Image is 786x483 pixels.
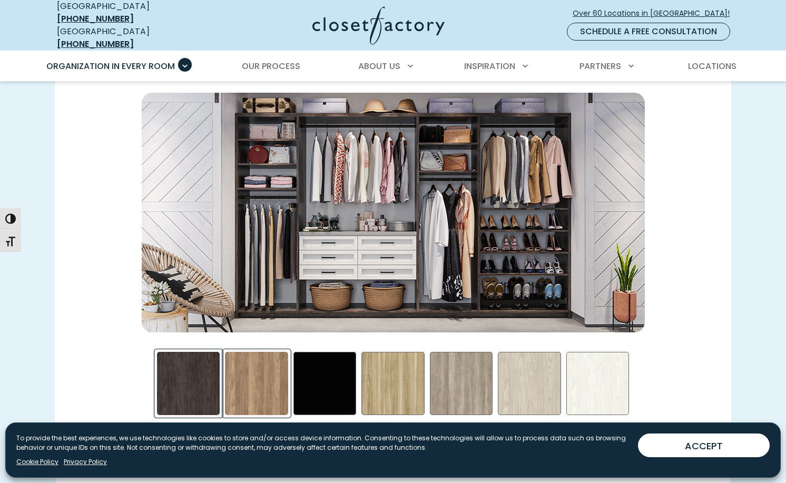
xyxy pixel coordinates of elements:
span: Partners [579,60,621,72]
div: Black Swatch [293,352,357,415]
p: To provide the best experiences, we use technologies like cookies to store and/or access device i... [16,433,630,452]
div: Apres Ski Swatch [225,352,288,415]
span: Inspiration [464,60,515,72]
img: Closet Factory Logo [312,6,445,45]
a: Cookie Policy [16,457,58,467]
div: After Hours Swatch [141,93,645,332]
a: [PHONE_NUMBER] [57,38,134,50]
div: Weekend Getaway Swatch [498,352,561,415]
div: Golden Light Swatch [361,352,425,415]
button: ACCEPT [638,433,770,457]
a: Over 60 Locations in [GEOGRAPHIC_DATA]! [572,4,739,23]
span: Organization in Every Room [46,60,175,72]
a: Schedule a Free Consultation [567,23,730,41]
a: [PHONE_NUMBER] [57,13,134,25]
nav: Primary Menu [39,52,747,81]
a: Privacy Policy [64,457,107,467]
span: Over 60 Locations in [GEOGRAPHIC_DATA]! [573,8,738,19]
span: Our Process [242,60,300,72]
img: Reach in closet in after hours [142,93,645,332]
span: About Us [358,60,400,72]
span: Locations [688,60,736,72]
div: Winter Fun Swatch [566,352,630,415]
div: Summertime Blues Swatch [430,352,493,415]
div: [GEOGRAPHIC_DATA] [57,25,210,51]
div: After Hours Swatch [157,352,220,415]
